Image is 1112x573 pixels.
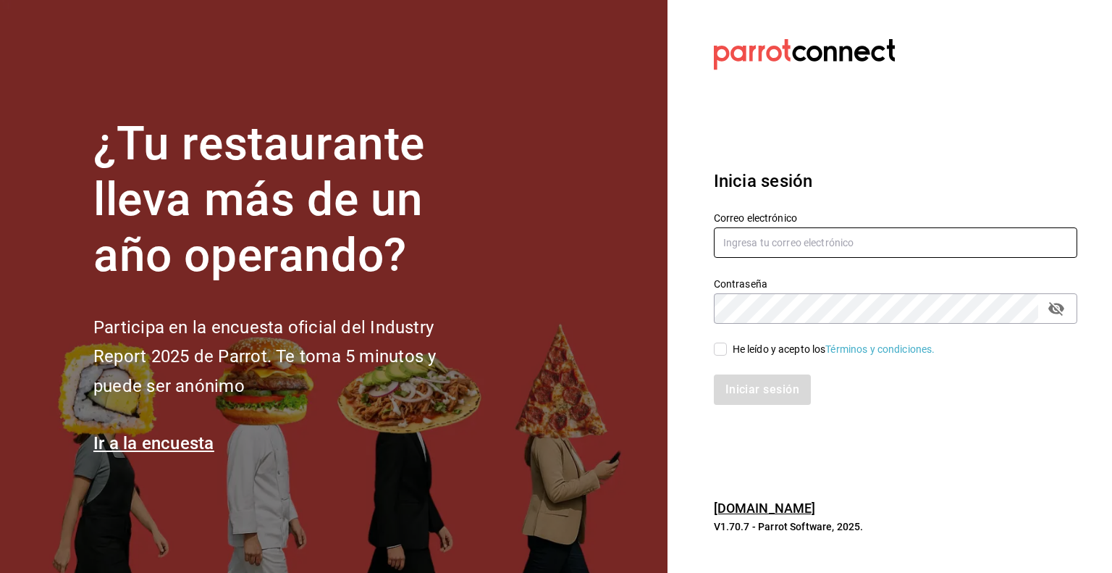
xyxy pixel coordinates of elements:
h2: Participa en la encuesta oficial del Industry Report 2025 de Parrot. Te toma 5 minutos y puede se... [93,313,484,401]
div: He leído y acepto los [733,342,935,357]
h1: ¿Tu restaurante lleva más de un año operando? [93,117,484,283]
a: [DOMAIN_NAME] [714,501,816,516]
a: Ir a la encuesta [93,433,214,453]
p: V1.70.7 - Parrot Software, 2025. [714,519,1077,534]
label: Correo electrónico [714,213,1077,223]
button: passwordField [1044,296,1069,321]
input: Ingresa tu correo electrónico [714,227,1077,258]
a: Términos y condiciones. [825,343,935,355]
label: Contraseña [714,279,1077,289]
h3: Inicia sesión [714,168,1077,194]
